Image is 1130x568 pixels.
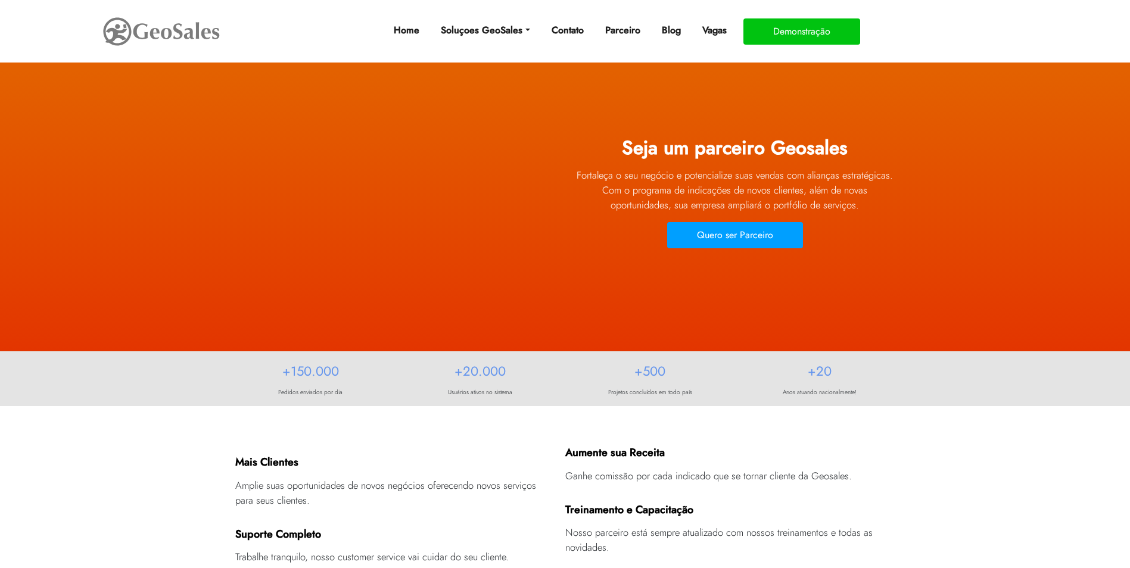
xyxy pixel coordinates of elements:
[574,168,896,213] p: Fortaleça o seu negócio e potencialize suas vendas com alianças estratégicas. Com o programa de i...
[600,18,645,42] a: Parceiro
[698,18,731,42] a: Vagas
[565,504,693,523] h3: Treinamento e Capacitação
[574,388,726,397] p: Projetos concluídos em todo país
[667,222,803,248] button: Quero ser Parceiro
[565,525,905,555] p: Nosso parceiro está sempre atualizado com nossos treinamentos e todas as novidades.
[235,528,321,547] h3: Suporte Completo
[102,15,221,48] img: GeoSales
[389,18,424,42] a: Home
[744,388,896,397] p: Anos atuando nacionalmente!
[574,363,726,385] h2: +500
[235,550,509,564] p: Trabalhe tranquilo, nosso customer service vai cuidar do seu cliente.
[235,456,298,475] h3: Mais Clientes
[235,478,556,508] p: Amplie suas oportunidades de novos negócios oferecendo novos serviços para seus clientes.
[565,469,852,483] p: Ganhe comissão por cada indicado que se tornar cliente da Geosales.
[547,18,589,42] a: Contato
[657,18,686,42] a: Blog
[743,18,860,45] button: Demonstração
[404,363,556,385] h2: +20.000
[235,363,387,385] h2: +150.000
[744,363,896,385] h2: +20
[565,447,665,466] h3: Aumente sua Receita
[574,136,896,165] h1: Seja um parceiro Geosales
[436,18,534,42] a: Soluçoes GeoSales
[235,388,387,397] p: Pedidos enviados por dia
[404,388,556,397] p: Usuários ativos no sistema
